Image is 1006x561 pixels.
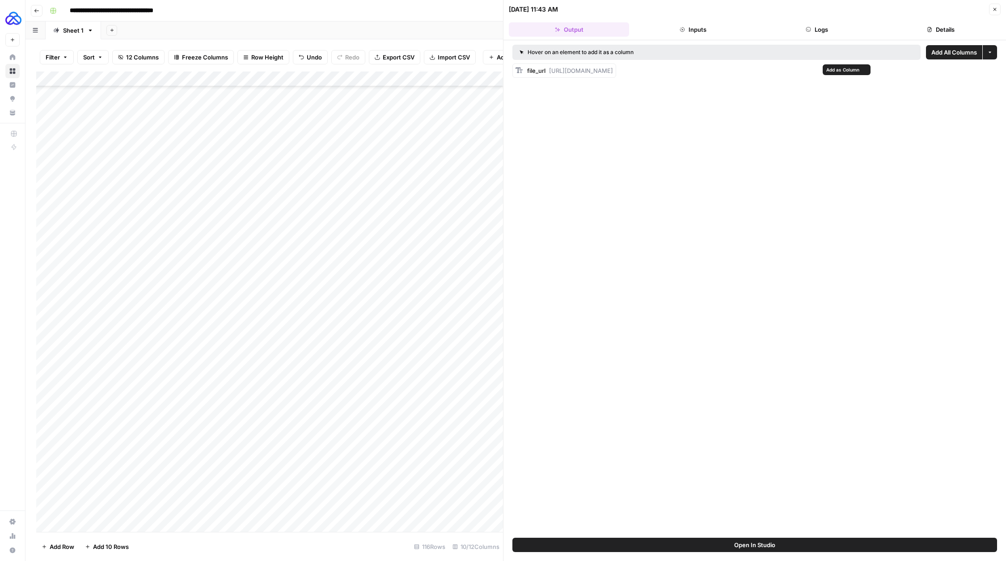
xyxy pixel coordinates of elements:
[880,22,1001,37] button: Details
[931,48,977,57] span: Add All Columns
[182,53,228,62] span: Freeze Columns
[5,105,20,120] a: Your Data
[63,26,84,35] div: Sheet 1
[50,542,74,551] span: Add Row
[449,540,503,554] div: 10/12 Columns
[5,543,20,557] button: Help + Support
[251,53,283,62] span: Row Height
[36,540,80,554] button: Add Row
[438,53,470,62] span: Import CSV
[5,7,20,30] button: Workspace: AUQ
[527,67,545,74] span: file_url
[83,53,95,62] span: Sort
[5,78,20,92] a: Insights
[383,53,414,62] span: Export CSV
[5,515,20,529] a: Settings
[509,5,558,14] div: [DATE] 11:43 AM
[5,50,20,64] a: Home
[126,53,159,62] span: 12 Columns
[633,22,753,37] button: Inputs
[307,53,322,62] span: Undo
[483,50,537,64] button: Add Column
[5,92,20,106] a: Opportunities
[40,50,74,64] button: Filter
[5,529,20,543] a: Usage
[168,50,234,64] button: Freeze Columns
[112,50,165,64] button: 12 Columns
[5,10,21,26] img: AUQ Logo
[549,67,613,74] span: [URL][DOMAIN_NAME]
[345,53,359,62] span: Redo
[93,542,129,551] span: Add 10 Rows
[757,22,877,37] button: Logs
[497,53,531,62] span: Add Column
[509,22,629,37] button: Output
[46,21,101,39] a: Sheet 1
[410,540,449,554] div: 116 Rows
[369,50,420,64] button: Export CSV
[331,50,365,64] button: Redo
[520,48,774,56] div: Hover on an element to add it as a column
[734,540,775,549] span: Open In Studio
[926,45,982,59] button: Add All Columns
[5,64,20,78] a: Browse
[46,53,60,62] span: Filter
[80,540,134,554] button: Add 10 Rows
[77,50,109,64] button: Sort
[424,50,476,64] button: Import CSV
[512,538,997,552] button: Open In Studio
[237,50,289,64] button: Row Height
[293,50,328,64] button: Undo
